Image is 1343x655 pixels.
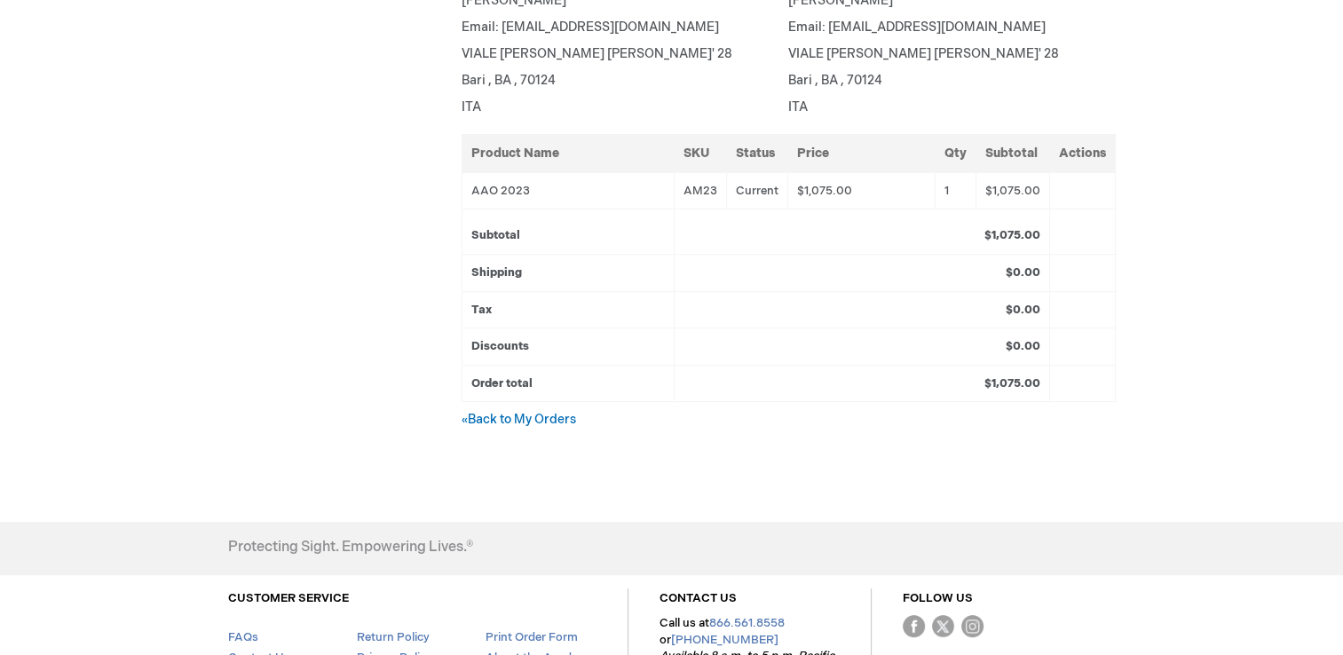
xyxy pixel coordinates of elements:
[228,540,473,556] h4: Protecting Sight. Empowering Lives.®
[787,134,935,172] th: Price
[471,265,522,280] strong: Shipping
[932,615,954,637] img: Twitter
[935,172,976,209] td: 1
[674,134,726,172] th: SKU
[485,630,577,644] a: Print Order Form
[984,228,1040,242] strong: $1,075.00
[984,376,1040,391] strong: $1,075.00
[903,591,973,605] a: FOLLOW US
[462,20,719,35] span: Email: [EMAIL_ADDRESS][DOMAIN_NAME]
[674,172,726,209] td: AM23
[462,172,674,209] td: AAO 2023
[788,73,882,88] span: Bari , BA , 70124
[726,172,787,209] td: Current
[788,46,1059,61] span: VIALE [PERSON_NAME] [PERSON_NAME]' 28
[462,99,481,114] span: ITA
[471,228,520,242] strong: Subtotal
[462,414,468,427] small: «
[462,46,732,61] span: VIALE [PERSON_NAME] [PERSON_NAME]' 28
[709,616,785,630] a: 866.561.8558
[903,615,925,637] img: Facebook
[660,591,737,605] a: CONTACT US
[788,20,1046,35] span: Email: [EMAIL_ADDRESS][DOMAIN_NAME]
[787,172,935,209] td: $1,075.00
[976,172,1049,209] td: $1,075.00
[1049,134,1115,172] th: Actions
[471,339,529,353] strong: Discounts
[671,633,778,647] a: [PHONE_NUMBER]
[961,615,984,637] img: instagram
[471,376,533,391] strong: Order total
[471,303,492,317] strong: Tax
[462,134,674,172] th: Product Name
[1006,265,1040,280] strong: $0.00
[462,412,576,427] a: «Back to My Orders
[726,134,787,172] th: Status
[228,630,258,644] a: FAQs
[462,73,556,88] span: Bari , BA , 70124
[356,630,429,644] a: Return Policy
[228,591,349,605] a: CUSTOMER SERVICE
[1006,303,1040,317] strong: $0.00
[1006,339,1040,353] strong: $0.00
[788,99,808,114] span: ITA
[976,134,1049,172] th: Subtotal
[935,134,976,172] th: Qty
